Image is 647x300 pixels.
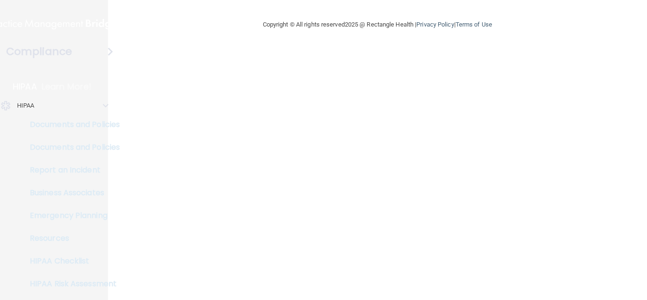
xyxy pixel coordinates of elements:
p: HIPAA Risk Assessment [6,279,135,289]
p: Learn More! [42,81,92,92]
p: Documents and Policies [6,120,135,129]
p: HIPAA [17,100,35,111]
p: Resources [6,234,135,243]
p: Business Associates [6,188,135,198]
p: HIPAA [13,81,37,92]
p: Emergency Planning [6,211,135,220]
p: HIPAA Checklist [6,256,135,266]
p: Report an Incident [6,165,135,175]
a: Terms of Use [456,21,492,28]
a: Privacy Policy [416,21,454,28]
h4: Compliance [6,45,72,58]
div: Copyright © All rights reserved 2025 @ Rectangle Health | | [205,9,550,40]
p: Documents and Policies [6,143,135,152]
